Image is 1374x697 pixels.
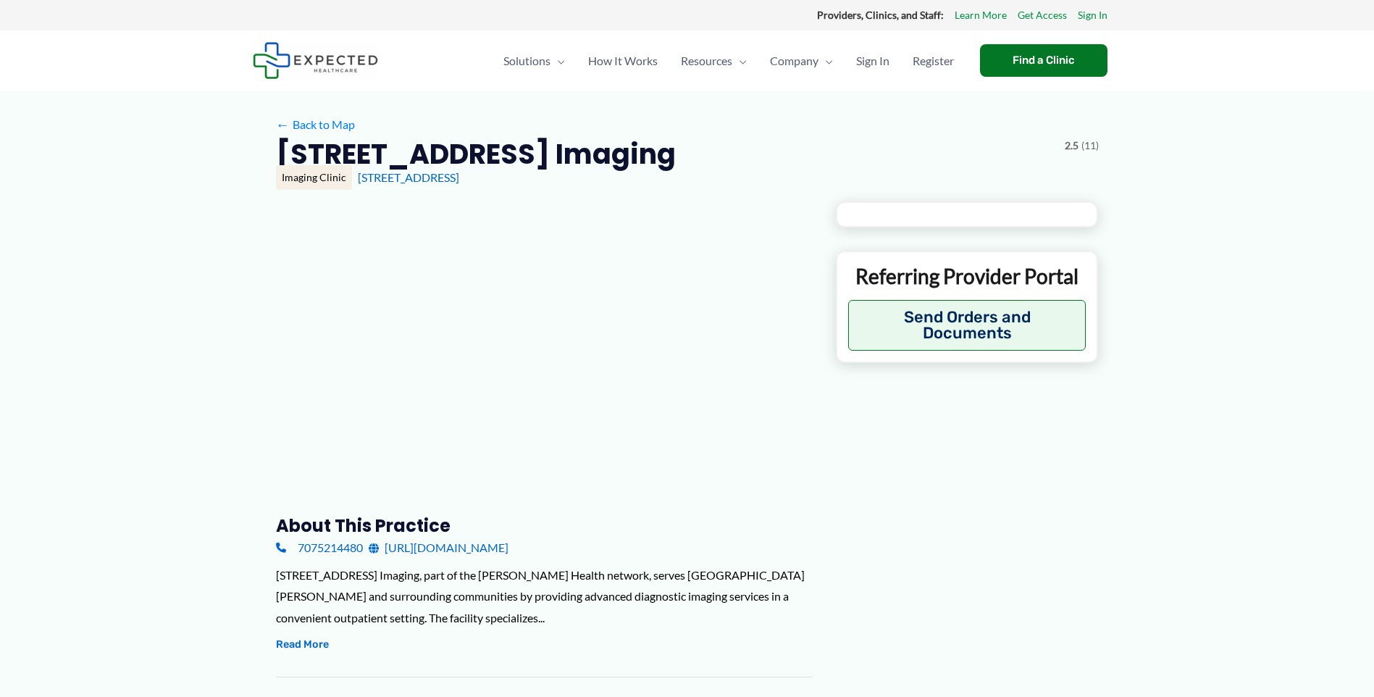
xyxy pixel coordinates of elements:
span: 2.5 [1065,136,1078,155]
h3: About this practice [276,514,813,537]
span: Menu Toggle [550,36,565,86]
a: [URL][DOMAIN_NAME] [369,537,508,559]
span: Solutions [503,36,550,86]
a: Sign In [845,36,901,86]
a: Find a Clinic [980,44,1107,77]
div: Imaging Clinic [276,165,352,190]
strong: Providers, Clinics, and Staff: [817,9,944,21]
span: Register [913,36,954,86]
a: SolutionsMenu Toggle [492,36,577,86]
a: Get Access [1018,6,1067,25]
a: Register [901,36,965,86]
span: Menu Toggle [732,36,747,86]
a: CompanyMenu Toggle [758,36,845,86]
span: Menu Toggle [818,36,833,86]
img: Expected Healthcare Logo - side, dark font, small [253,42,378,79]
a: 7075214480 [276,537,363,559]
span: (11) [1081,136,1099,155]
button: Send Orders and Documents [848,300,1086,351]
button: Read More [276,636,329,654]
a: Sign In [1078,6,1107,25]
span: Sign In [856,36,889,86]
h2: [STREET_ADDRESS] Imaging [276,136,676,172]
a: ResourcesMenu Toggle [669,36,758,86]
a: Learn More [955,6,1007,25]
p: Referring Provider Portal [848,263,1086,289]
a: ←Back to Map [276,114,355,135]
a: How It Works [577,36,669,86]
div: [STREET_ADDRESS] Imaging, part of the [PERSON_NAME] Health network, serves [GEOGRAPHIC_DATA][PERS... [276,564,813,629]
span: Company [770,36,818,86]
a: [STREET_ADDRESS] [358,170,459,184]
span: Resources [681,36,732,86]
nav: Primary Site Navigation [492,36,965,86]
span: ← [276,117,290,131]
span: How It Works [588,36,658,86]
